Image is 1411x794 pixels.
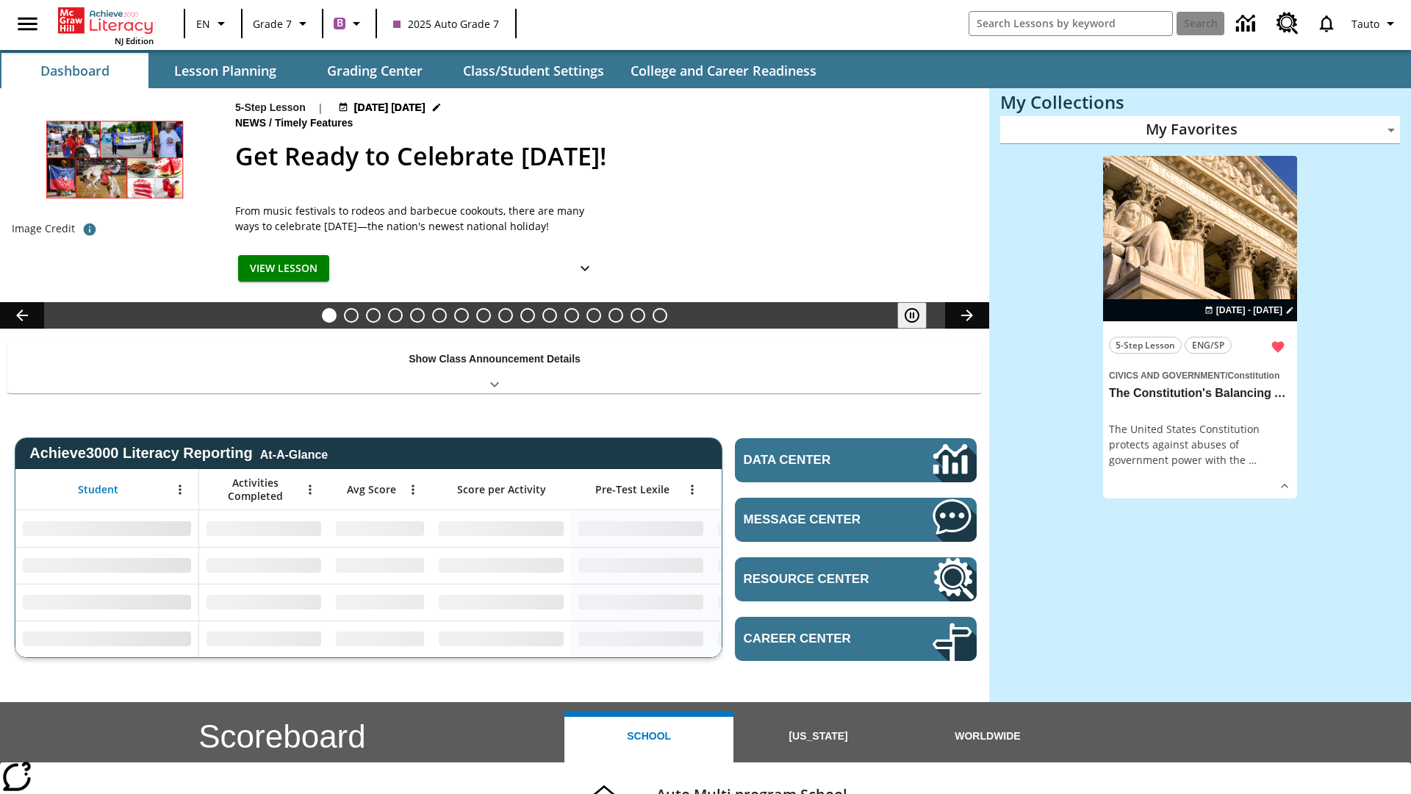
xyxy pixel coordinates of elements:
[1109,421,1291,468] div: The United States Constitution protects against abuses of government power with the
[344,308,359,323] button: Slide 2 Back On Earth
[328,510,431,547] div: No Data,
[12,100,218,216] img: Photos of red foods and of people celebrating Juneteenth at parades, Opal's Walk, and at a rodeo.
[476,308,491,323] button: Slide 8 Solar Power to the People
[7,343,982,393] div: Show Class Announcement Details
[1185,337,1232,354] button: ENG/SP
[735,617,977,661] a: Career Center
[1,53,148,88] button: Dashboard
[328,547,431,584] div: No Data,
[58,4,154,46] div: Home
[6,2,49,46] button: Open side menu
[1346,10,1405,37] button: Profile/Settings
[969,12,1172,35] input: search field
[269,117,272,129] span: /
[196,16,210,32] span: EN
[199,584,328,620] div: No Data,
[354,100,426,115] span: [DATE] [DATE]
[711,510,850,547] div: No Data,
[199,510,328,547] div: No Data,
[366,308,381,323] button: Slide 3 Free Returns: A Gain or a Drain?
[1274,475,1296,497] button: Show Details
[388,308,403,323] button: Slide 4 Time for Moon Rules?
[235,203,603,234] div: From music festivals to rodeos and barbecue cookouts, there are many ways to celebrate [DATE]—the...
[1225,371,1227,381] span: /
[1109,367,1291,383] span: Topic: Civics and Government/Constitution
[1000,92,1400,112] h3: My Collections
[564,308,579,323] button: Slide 12 Mixed Practice: Citing Evidence
[322,308,337,323] button: Slide 1 Get Ready to Celebrate Juneteenth!
[653,308,667,323] button: Slide 16 Point of View
[1103,156,1297,499] div: lesson details
[337,14,343,32] span: B
[432,308,447,323] button: Slide 6 Private! Keep Out!
[1192,337,1224,353] span: ENG/SP
[945,302,989,329] button: Lesson carousel, Next
[744,512,888,527] span: Message Center
[238,255,329,282] button: View Lesson
[12,221,75,236] p: Image Credit
[711,584,850,620] div: No Data,
[1307,4,1346,43] a: Notifications
[735,557,977,601] a: Resource Center, Will open in new tab
[1000,116,1400,144] div: My Favorites
[744,572,888,587] span: Resource Center
[328,10,371,37] button: Boost Class color is purple. Change class color
[347,483,396,496] span: Avg Score
[564,711,733,762] button: School
[595,483,669,496] span: Pre-Test Lexile
[247,10,317,37] button: Grade: Grade 7, Select a grade
[681,479,703,501] button: Open Menu
[608,308,623,323] button: Slide 14 Career Lesson
[570,255,600,282] button: Show Details
[735,498,977,542] a: Message Center
[301,53,448,88] button: Grading Center
[619,53,828,88] button: College and Career Readiness
[115,35,154,46] span: NJ Edition
[586,308,601,323] button: Slide 13 Pre-release lesson
[897,302,927,329] button: Pause
[1265,334,1291,360] button: Remove from Favorites
[275,115,356,132] span: Timely Features
[169,479,191,501] button: Open Menu
[75,216,104,243] button: Image credit: Top, left to right: Aaron of L.A. Photography/Shutterstock; Aaron of L.A. Photograp...
[328,584,431,620] div: No Data,
[897,302,941,329] div: Pause
[631,308,645,323] button: Slide 15 The Constitution's Balancing Act
[1109,337,1182,354] button: 5-Step Lesson
[235,137,972,175] h2: Get Ready to Celebrate Juneteenth!
[542,308,557,323] button: Slide 11 The Invasion of the Free CD
[735,438,977,482] a: Data Center
[78,483,118,496] span: Student
[457,483,546,496] span: Score per Activity
[454,308,469,323] button: Slide 7 The Last Homesteaders
[711,547,850,584] div: No Data,
[1351,16,1379,32] span: Tauto
[903,711,1072,762] button: Worldwide
[299,479,321,501] button: Open Menu
[151,53,298,88] button: Lesson Planning
[1216,304,1282,317] span: [DATE] - [DATE]
[1227,4,1268,44] a: Data Center
[235,100,306,115] p: 5-Step Lesson
[260,446,328,462] div: At-A-Glance
[744,453,883,468] span: Data Center
[393,16,499,32] span: 2025 Auto Grade 7
[409,351,581,367] p: Show Class Announcement Details
[520,308,535,323] button: Slide 10 Fashion Forward in Ancient Rome
[328,620,431,657] div: No Data,
[733,711,902,762] button: [US_STATE]
[235,115,269,132] span: News
[253,16,292,32] span: Grade 7
[235,203,603,234] span: From music festivals to rodeos and barbecue cookouts, there are many ways to celebrate Juneteenth...
[1116,337,1175,353] span: 5-Step Lesson
[711,620,850,657] div: No Data,
[29,445,328,462] span: Achieve3000 Literacy Reporting
[402,479,424,501] button: Open Menu
[207,476,304,503] span: Activities Completed
[410,308,425,323] button: Slide 5 Cruise Ships: Making Waves
[1268,4,1307,43] a: Resource Center, Will open in new tab
[335,100,445,115] button: Jul 17 - Jun 30 Choose Dates
[190,10,237,37] button: Language: EN, Select a language
[1109,371,1225,381] span: Civics and Government
[1249,453,1257,467] span: …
